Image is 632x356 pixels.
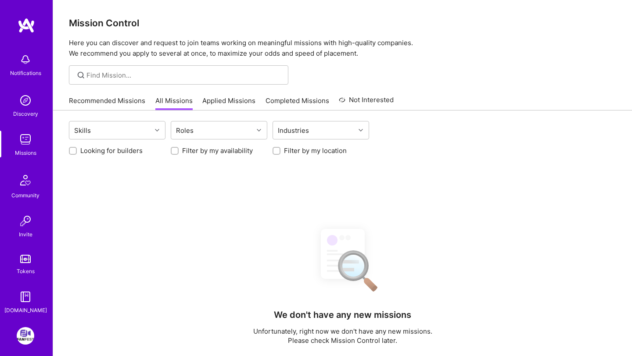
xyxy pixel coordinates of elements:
div: Missions [15,148,36,157]
img: logo [18,18,35,33]
label: Filter by my availability [182,146,253,155]
label: Filter by my location [284,146,347,155]
i: icon SearchGrey [76,70,86,80]
div: Roles [174,124,196,137]
img: FanFest: Media Engagement Platform [17,327,34,345]
a: Applied Missions [202,96,255,110]
img: guide book [17,288,34,306]
div: Skills [72,124,93,137]
div: Notifications [10,68,41,78]
img: No Results [305,221,380,298]
i: icon Chevron [155,128,159,132]
img: tokens [20,255,31,263]
img: Community [15,170,36,191]
a: All Missions [155,96,193,110]
a: FanFest: Media Engagement Platform [14,327,36,345]
a: Completed Missions [266,96,329,110]
img: teamwork [17,131,34,148]
label: Looking for builders [80,146,143,155]
i: icon Chevron [359,128,363,132]
div: Invite [19,230,32,239]
p: Here you can discover and request to join teams working on meaningful missions with high-quality ... [69,38,616,59]
img: discovery [17,92,34,109]
div: Industries [276,124,311,137]
p: Unfortunately, right now we don't have any new missions. [253,327,432,336]
img: Invite [17,212,34,230]
i: icon Chevron [257,128,261,132]
h4: We don't have any new missions [274,310,411,320]
div: Community [11,191,39,200]
div: [DOMAIN_NAME] [4,306,47,315]
img: bell [17,51,34,68]
div: Tokens [17,267,35,276]
p: Please check Mission Control later. [253,336,432,345]
h3: Mission Control [69,18,616,28]
a: Not Interested [339,95,394,110]
div: Discovery [13,109,38,118]
a: Recommended Missions [69,96,145,110]
input: Find Mission... [86,71,282,80]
